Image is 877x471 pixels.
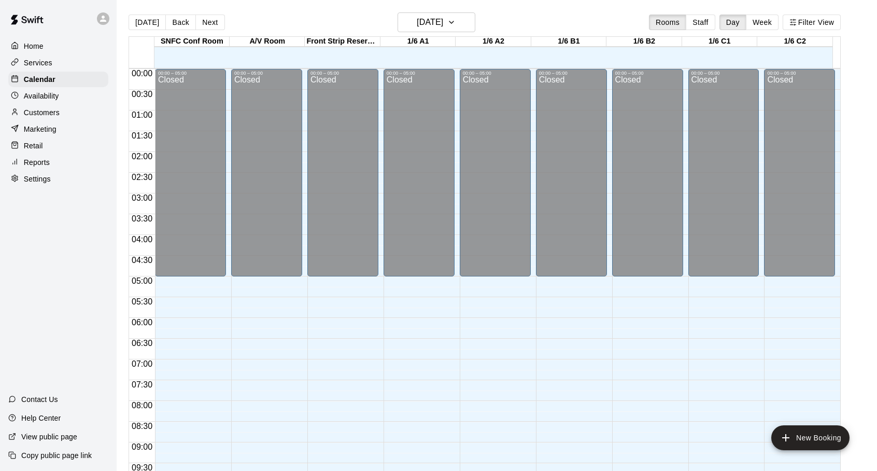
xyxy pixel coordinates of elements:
[8,138,108,154] a: Retail
[129,339,155,348] span: 06:30
[129,131,155,140] span: 01:30
[24,41,44,51] p: Home
[682,37,757,47] div: 1/6 C1
[24,124,56,134] p: Marketing
[456,37,531,47] div: 1/6 A2
[24,157,50,168] p: Reports
[649,15,686,30] button: Rooms
[615,71,680,76] div: 00:00 – 05:00
[539,76,604,280] div: Closed
[606,37,682,47] div: 1/6 B2
[8,105,108,120] a: Customers
[691,71,756,76] div: 00:00 – 05:00
[129,297,155,306] span: 05:30
[387,76,451,280] div: Closed
[8,88,108,104] a: Availability
[154,37,230,47] div: SNFC Conf Room
[417,15,443,30] h6: [DATE]
[387,71,451,76] div: 00:00 – 05:00
[165,15,196,30] button: Back
[310,71,375,76] div: 00:00 – 05:00
[305,37,380,47] div: Front Strip Reservation
[129,359,155,368] span: 07:00
[8,121,108,137] a: Marketing
[24,141,43,151] p: Retail
[129,152,155,161] span: 02:00
[384,69,455,276] div: 00:00 – 05:00: Closed
[129,173,155,182] span: 02:30
[764,69,835,276] div: 00:00 – 05:00: Closed
[24,174,51,184] p: Settings
[129,69,155,78] span: 00:00
[531,37,606,47] div: 1/6 B1
[463,71,528,76] div: 00:00 – 05:00
[24,74,55,85] p: Calendar
[234,76,299,280] div: Closed
[21,432,77,442] p: View public page
[129,422,155,431] span: 08:30
[129,110,155,119] span: 01:00
[129,318,155,327] span: 06:00
[771,425,850,450] button: add
[691,76,756,280] div: Closed
[767,71,832,76] div: 00:00 – 05:00
[24,58,52,68] p: Services
[129,214,155,223] span: 03:30
[129,15,166,30] button: [DATE]
[767,76,832,280] div: Closed
[688,69,759,276] div: 00:00 – 05:00: Closed
[129,256,155,265] span: 04:30
[129,235,155,244] span: 04:00
[8,55,108,71] a: Services
[129,380,155,389] span: 07:30
[21,450,92,461] p: Copy public page link
[24,91,59,101] p: Availability
[536,69,607,276] div: 00:00 – 05:00: Closed
[8,38,108,54] a: Home
[129,90,155,99] span: 00:30
[463,76,528,280] div: Closed
[8,155,108,170] a: Reports
[310,76,375,280] div: Closed
[539,71,604,76] div: 00:00 – 05:00
[21,413,61,423] p: Help Center
[129,193,155,202] span: 03:00
[230,37,305,47] div: A/V Room
[158,71,223,76] div: 00:00 – 05:00
[231,69,302,276] div: 00:00 – 05:00: Closed
[307,69,378,276] div: 00:00 – 05:00: Closed
[380,37,456,47] div: 1/6 A1
[129,401,155,410] span: 08:00
[24,107,60,118] p: Customers
[746,15,779,30] button: Week
[158,76,223,280] div: Closed
[155,69,226,276] div: 00:00 – 05:00: Closed
[21,394,58,405] p: Contact Us
[615,76,680,280] div: Closed
[234,71,299,76] div: 00:00 – 05:00
[719,15,746,30] button: Day
[612,69,683,276] div: 00:00 – 05:00: Closed
[8,171,108,187] a: Settings
[8,72,108,87] a: Calendar
[195,15,224,30] button: Next
[460,69,531,276] div: 00:00 – 05:00: Closed
[129,442,155,451] span: 09:00
[757,37,832,47] div: 1/6 C2
[398,12,475,32] button: [DATE]
[129,276,155,285] span: 05:00
[783,15,841,30] button: Filter View
[686,15,715,30] button: Staff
